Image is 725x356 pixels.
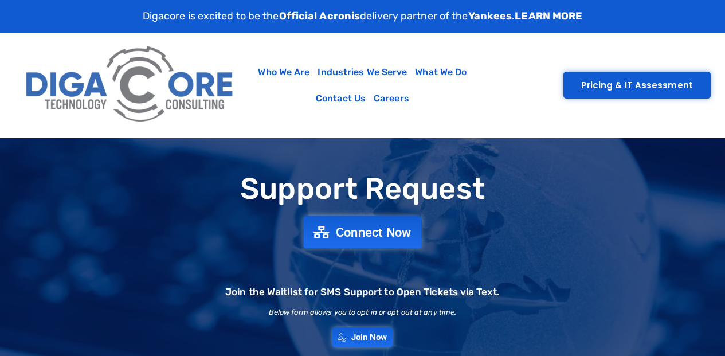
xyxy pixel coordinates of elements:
a: Connect Now [304,216,422,248]
a: Who We Are [254,59,313,85]
span: Pricing & IT Assessment [581,81,693,89]
h2: Below form allows you to opt in or opt out at any time. [269,308,457,316]
a: Join Now [332,327,393,347]
a: Industries We Serve [313,59,411,85]
strong: Yankees [468,10,512,22]
h2: Join the Waitlist for SMS Support to Open Tickets via Text. [225,287,500,297]
a: What We Do [411,59,471,85]
a: Careers [370,85,413,112]
h1: Support Request [6,173,719,205]
strong: Official Acronis [279,10,360,22]
a: LEARN MORE [515,10,582,22]
nav: Menu [246,59,479,112]
span: Join Now [351,333,387,342]
span: Connect Now [336,226,412,238]
a: Pricing & IT Assessment [563,72,711,99]
a: Contact Us [312,85,370,112]
img: Digacore Logo [20,38,241,132]
p: Digacore is excited to be the delivery partner of the . [143,9,583,24]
